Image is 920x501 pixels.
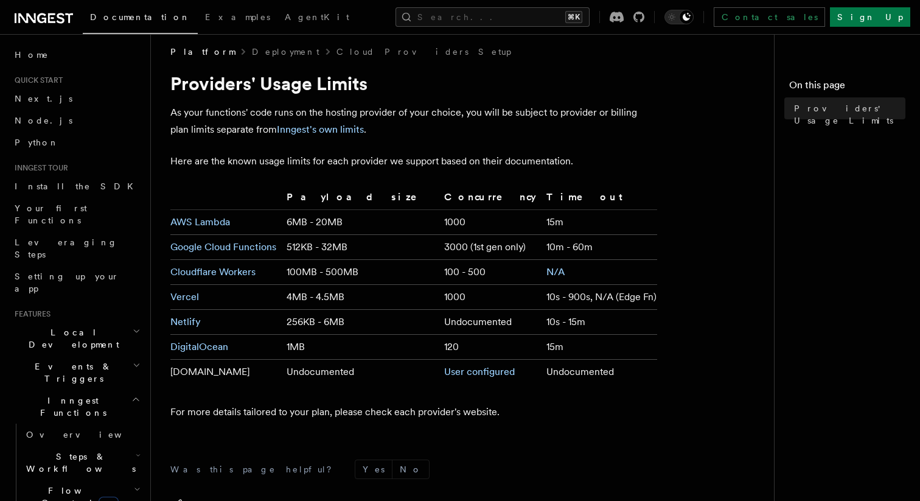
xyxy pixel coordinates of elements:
a: Home [10,44,143,66]
a: N/A [546,266,565,278]
td: 15m [542,210,657,235]
a: Documentation [83,4,198,34]
span: Documentation [90,12,190,22]
a: Leveraging Steps [10,231,143,265]
h1: Providers' Usage Limits [170,72,657,94]
td: 120 [439,335,542,360]
td: Undocumented [542,360,657,385]
a: Your first Functions [10,197,143,231]
a: DigitalOcean [170,341,228,352]
td: 10s - 900s, N/A (Edge Fn) [542,285,657,310]
button: Search...⌘K [396,7,590,27]
td: 3000 (1st gen only) [439,235,542,260]
th: Timeout [542,189,657,210]
span: Home [15,49,49,61]
td: 1000 [439,285,542,310]
td: 10s - 15m [542,310,657,335]
span: Local Development [10,326,133,351]
span: Steps & Workflows [21,450,136,475]
th: Payload size [282,189,439,210]
span: Next.js [15,94,72,103]
a: Cloudflare Workers [170,266,256,278]
a: Cloud Providers Setup [336,46,511,58]
span: Features [10,309,51,319]
td: 100 - 500 [439,260,542,285]
span: Providers' Usage Limits [794,102,905,127]
kbd: ⌘K [565,11,582,23]
p: Here are the known usage limits for each provider we support based on their documentation. [170,153,657,170]
span: Leveraging Steps [15,237,117,259]
a: Sign Up [830,7,910,27]
td: [DOMAIN_NAME] [170,360,282,385]
td: 10m - 60m [542,235,657,260]
span: Node.js [15,116,72,125]
span: Platform [170,46,235,58]
td: 6MB - 20MB [282,210,439,235]
p: Was this page helpful? [170,463,340,475]
button: Toggle dark mode [664,10,694,24]
a: Netlify [170,316,201,328]
a: AgentKit [277,4,357,33]
td: 256KB - 6MB [282,310,439,335]
a: Vercel [170,291,199,303]
a: Next.js [10,88,143,110]
a: Examples [198,4,277,33]
span: Your first Functions [15,203,87,225]
a: Contact sales [714,7,825,27]
h4: On this page [789,78,905,97]
button: No [392,460,429,478]
a: Google Cloud Functions [170,241,276,253]
button: Steps & Workflows [21,446,143,480]
span: Install the SDK [15,181,141,191]
span: Overview [26,430,152,440]
a: Install the SDK [10,175,143,197]
p: For more details tailored to your plan, please check each provider's website. [170,404,657,421]
td: 100MB - 500MB [282,260,439,285]
td: 15m [542,335,657,360]
td: 1MB [282,335,439,360]
button: Events & Triggers [10,356,143,390]
td: Undocumented [439,310,542,335]
span: Examples [205,12,270,22]
button: Yes [355,460,392,478]
button: Local Development [10,321,143,356]
a: Deployment [252,46,319,58]
a: Inngest's own limits [277,124,364,135]
p: As your functions' code runs on the hosting provider of your choice, you will be subject to provi... [170,104,657,138]
a: Overview [21,424,143,446]
td: 512KB - 32MB [282,235,439,260]
span: AgentKit [285,12,349,22]
a: Setting up your app [10,265,143,300]
span: Setting up your app [15,272,119,293]
td: 4MB - 4.5MB [282,285,439,310]
span: Events & Triggers [10,360,133,385]
a: User configured [444,366,515,377]
a: Providers' Usage Limits [789,97,905,131]
a: AWS Lambda [170,216,230,228]
span: Python [15,138,59,147]
a: Python [10,131,143,153]
span: Inngest Functions [10,394,131,419]
button: Inngest Functions [10,390,143,424]
a: Node.js [10,110,143,131]
td: 1000 [439,210,542,235]
td: Undocumented [282,360,439,385]
span: Quick start [10,75,63,85]
th: Concurrency [439,189,542,210]
span: Inngest tour [10,163,68,173]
